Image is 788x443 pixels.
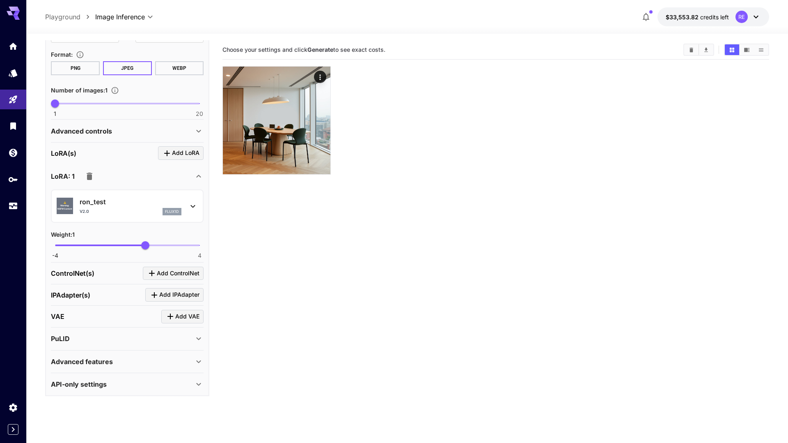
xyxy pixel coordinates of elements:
[735,11,748,23] div: RE
[8,148,18,158] div: Wallet
[172,148,199,158] span: Add LoRA
[161,310,204,323] button: Click to add VAE
[51,148,76,158] p: LoRA(s)
[8,68,18,78] div: Models
[145,288,204,302] button: Click to add IPAdapter
[8,121,18,131] div: Library
[683,44,714,56] div: Clear ImagesDownload All
[700,14,729,21] span: credits left
[307,46,333,53] b: Generate
[699,44,713,55] button: Download All
[657,7,769,26] button: $33,553.81766RE
[51,51,73,58] span: Format :
[8,424,18,435] button: Expand sidebar
[157,268,199,279] span: Add ControlNet
[666,14,700,21] span: $33,553.82
[80,197,181,207] p: ron_test
[8,402,18,413] div: Settings
[80,208,89,215] p: V2.0
[8,41,18,51] div: Home
[51,379,107,389] p: API-only settings
[51,231,75,238] span: Weight : 1
[196,110,203,118] span: 20
[51,268,94,278] p: ControlNet(s)
[51,121,204,141] div: Advanced controls
[45,12,95,22] nav: breadcrumb
[754,44,768,55] button: Show images in list view
[95,12,145,22] span: Image Inference
[51,329,204,348] div: PuLID
[724,44,769,56] div: Show images in grid viewShow images in video viewShow images in list view
[740,44,754,55] button: Show images in video view
[223,67,330,174] img: Z
[222,46,385,53] span: Choose your settings and click to see exact costs.
[165,209,179,215] p: flux1d
[52,251,58,260] span: -4
[314,71,326,83] div: Actions
[158,146,204,160] button: Click to add LoRA
[51,61,100,75] button: PNG
[51,357,113,367] p: Advanced features
[51,374,204,394] div: API-only settings
[51,311,64,321] p: VAE
[198,251,202,260] span: 4
[155,61,204,75] button: WEBP
[51,290,90,300] p: IPAdapter(s)
[8,95,18,105] div: Playground
[143,267,204,280] button: Click to add ControlNet
[51,171,75,181] p: LoRA: 1
[73,51,87,59] button: Choose the file format for the output image.
[57,208,72,211] span: NSFW Content
[159,290,199,300] span: Add IPAdapter
[51,166,204,186] div: LoRA: 1
[45,12,80,22] a: Playground
[51,352,204,371] div: Advanced features
[103,61,152,75] button: JPEG
[51,87,108,94] span: Number of images : 1
[666,13,729,21] div: $33,553.81766
[51,334,70,344] p: PuLID
[175,311,199,322] span: Add VAE
[684,44,699,55] button: Clear Images
[64,201,66,205] span: ⚠️
[60,204,69,208] span: Warning:
[108,86,122,95] button: Specify how many images to generate in a single request. Each image generation will be charged se...
[54,110,56,118] span: 1
[8,201,18,211] div: Usage
[51,126,112,136] p: Advanced controls
[57,194,198,219] div: ⚠️Warning:NSFW Contentron_testV2.0flux1d
[8,174,18,185] div: API Keys
[725,44,739,55] button: Show images in grid view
